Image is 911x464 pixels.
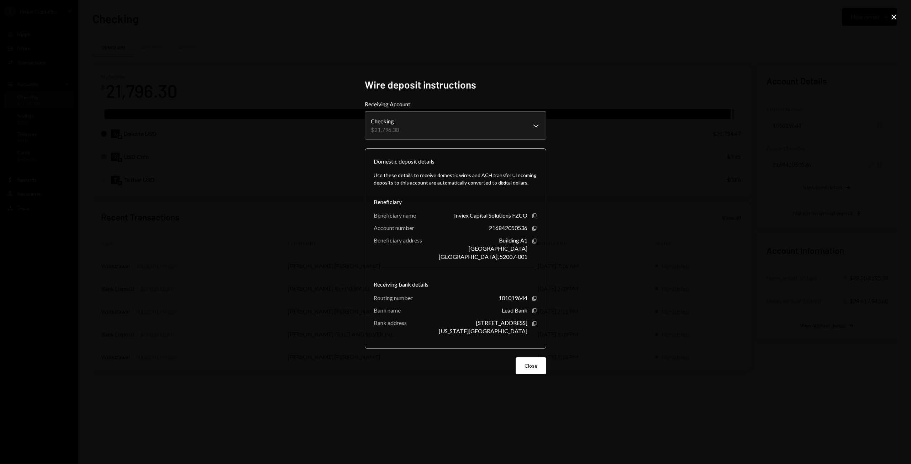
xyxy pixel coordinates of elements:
[502,307,527,314] div: Lead Bank
[476,319,527,326] div: [STREET_ADDRESS]
[374,157,435,166] div: Domestic deposit details
[374,198,537,206] div: Beneficiary
[365,100,546,108] label: Receiving Account
[374,280,537,289] div: Receiving bank details
[374,307,401,314] div: Bank name
[439,253,527,260] div: [GEOGRAPHIC_DATA], 52007-001
[439,327,527,334] div: [US_STATE][GEOGRAPHIC_DATA]
[469,245,527,252] div: [GEOGRAPHIC_DATA]
[374,237,422,244] div: Beneficiary address
[365,111,546,140] button: Receiving Account
[499,237,527,244] div: Building A1
[374,171,537,186] div: Use these details to receive domestic wires and ACH transfers. Incoming deposits to this account ...
[516,357,546,374] button: Close
[454,212,527,219] div: Inviex Capital Solutions FZCO
[374,319,407,326] div: Bank address
[374,224,414,231] div: Account number
[365,78,546,92] h2: Wire deposit instructions
[489,224,527,231] div: 216842050536
[374,212,416,219] div: Beneficiary name
[374,294,413,301] div: Routing number
[499,294,527,301] div: 101019644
